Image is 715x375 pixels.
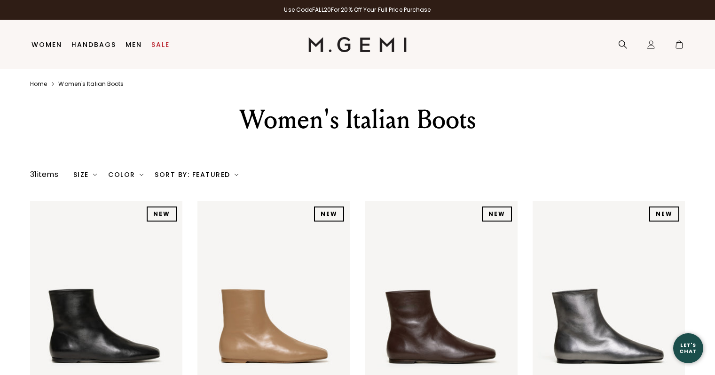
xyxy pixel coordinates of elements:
div: Size [73,171,97,178]
a: Home [30,80,47,88]
a: Men [126,41,142,48]
img: chevron-down.svg [93,173,97,176]
div: NEW [649,207,679,222]
a: Women [31,41,62,48]
div: 31 items [30,169,58,180]
div: NEW [147,207,177,222]
img: chevron-down.svg [140,173,143,176]
div: Color [108,171,143,178]
a: Sale [151,41,170,48]
img: chevron-down.svg [235,173,238,176]
div: Let's Chat [673,342,703,354]
img: M.Gemi [308,37,407,52]
div: Women's Italian Boots [195,103,521,137]
div: Sort By: Featured [155,171,238,178]
div: NEW [482,207,512,222]
strong: FALL20 [312,6,331,14]
div: NEW [314,207,344,222]
a: Women's italian boots [58,80,124,88]
a: Handbags [71,41,116,48]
